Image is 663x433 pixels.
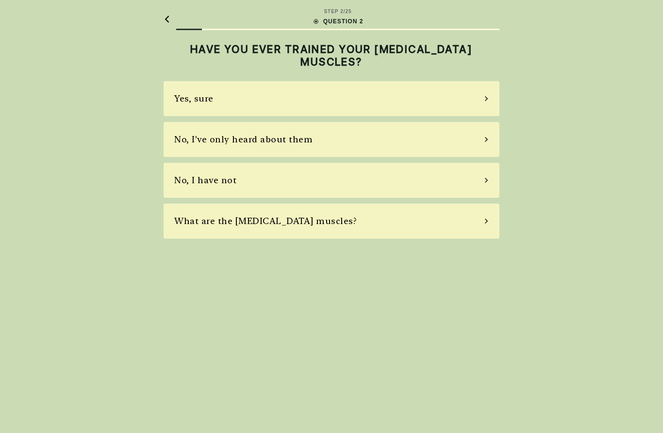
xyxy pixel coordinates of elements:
div: QUESTION 2 [313,17,364,26]
div: What are the [MEDICAL_DATA] muscles? [174,214,357,227]
h2: HAVE YOU EVER TRAINED YOUR [MEDICAL_DATA] MUSCLES? [164,43,499,69]
div: No, I have not [174,173,236,187]
div: No, I've only heard about them [174,133,313,146]
div: Yes, sure [174,92,214,105]
div: STEP 2 / 25 [324,8,351,15]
